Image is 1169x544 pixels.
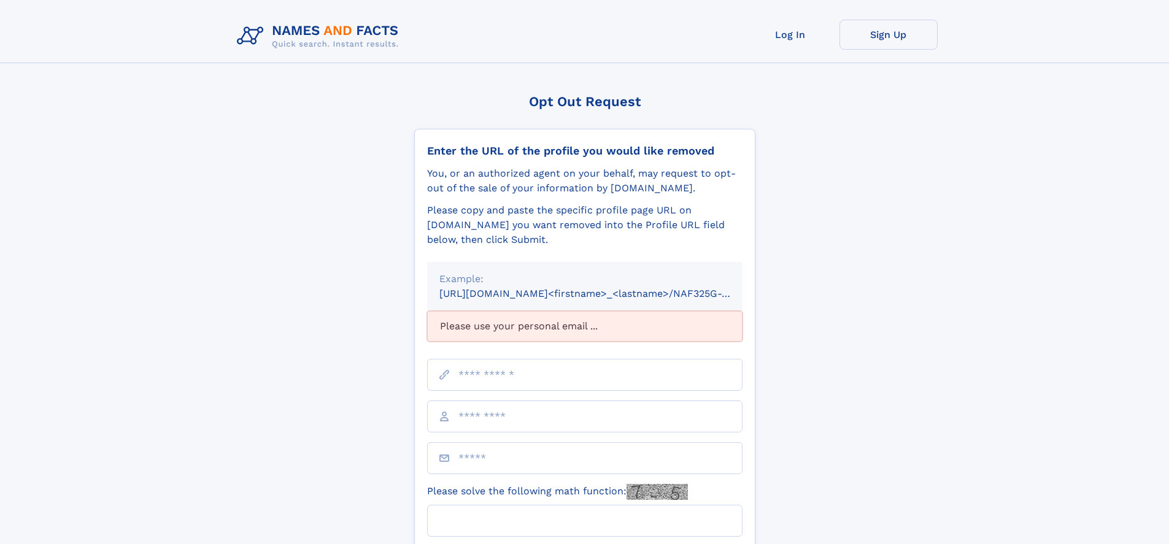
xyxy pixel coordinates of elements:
div: Enter the URL of the profile you would like removed [427,144,743,158]
div: Opt Out Request [414,94,755,109]
a: Sign Up [839,20,938,50]
label: Please solve the following math function: [427,484,688,500]
a: Log In [741,20,839,50]
div: You, or an authorized agent on your behalf, may request to opt-out of the sale of your informatio... [427,166,743,196]
small: [URL][DOMAIN_NAME]<firstname>_<lastname>/NAF325G-xxxxxxxx [439,288,766,299]
img: Logo Names and Facts [232,20,409,53]
div: Please use your personal email ... [427,311,743,342]
div: Example: [439,272,730,286]
div: Please copy and paste the specific profile page URL on [DOMAIN_NAME] you want removed into the Pr... [427,203,743,247]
